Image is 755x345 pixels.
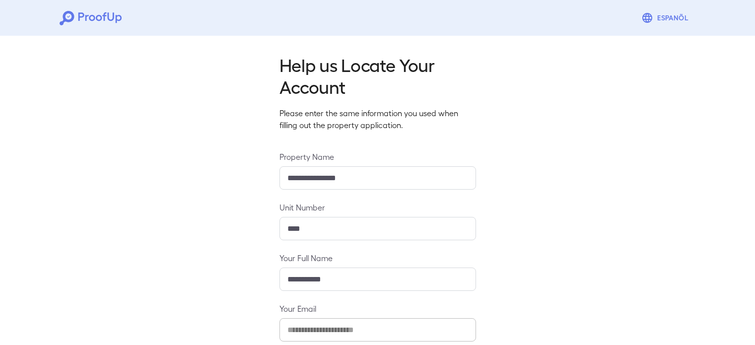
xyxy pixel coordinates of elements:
[279,303,476,314] label: Your Email
[279,202,476,213] label: Unit Number
[279,54,476,97] h2: Help us Locate Your Account
[279,151,476,162] label: Property Name
[279,107,476,131] p: Please enter the same information you used when filling out the property application.
[637,8,695,28] button: Espanõl
[279,252,476,264] label: Your Full Name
